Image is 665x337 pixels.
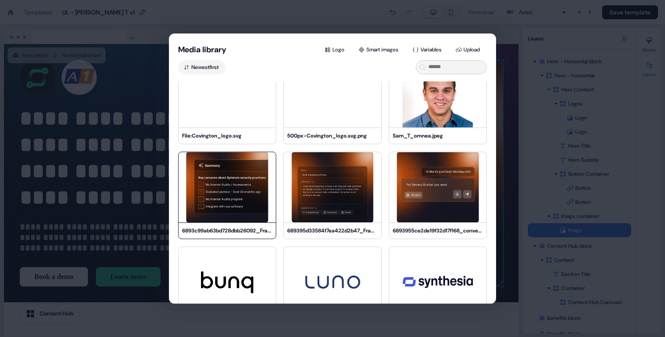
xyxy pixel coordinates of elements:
button: Variables [407,43,449,57]
button: Media library [178,44,227,55]
img: 500px-Covington_logo.svg.png [284,57,381,127]
img: Sam_T_omnea.jpeg [389,57,486,127]
button: Logo [319,43,351,57]
img: File:Covington_logo.svg [179,57,276,127]
button: Newestfirst [178,60,226,74]
button: Upload [450,43,487,57]
button: Smart images [353,43,406,57]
